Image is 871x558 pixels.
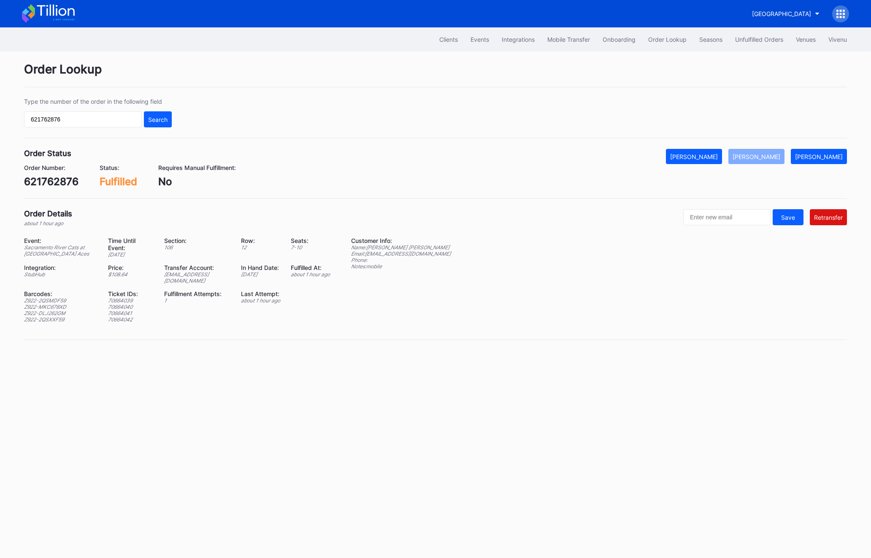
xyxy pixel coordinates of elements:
button: [PERSON_NAME] [666,149,722,164]
button: [PERSON_NAME] [728,149,784,164]
div: [DATE] [108,251,154,258]
div: Onboarding [603,36,636,43]
div: 70664042 [108,316,154,323]
button: Vivenu [822,32,853,47]
div: about 1 hour ago [291,271,330,278]
div: 70664039 [108,297,154,304]
input: GT59662 [24,111,142,127]
div: 70664040 [108,304,154,310]
button: Order Lookup [642,32,693,47]
div: Event: [24,237,97,244]
div: Order Number: [24,164,78,171]
div: Email: [EMAIL_ADDRESS][DOMAIN_NAME] [351,251,451,257]
div: 621762876 [24,175,78,188]
div: Time Until Event: [108,237,154,251]
div: Transfer Account: [164,264,230,271]
button: Save [773,209,803,225]
div: Venues [796,36,816,43]
div: Vivenu [828,36,847,43]
div: Order Details [24,209,72,218]
button: [PERSON_NAME] [791,149,847,164]
div: Z922-MKC678XD [24,304,97,310]
div: No [158,175,236,188]
div: Seasons [699,36,722,43]
div: Integration: [24,264,97,271]
div: Requires Manual Fulfillment: [158,164,236,171]
button: Retransfer [810,209,847,225]
button: [GEOGRAPHIC_DATA] [746,6,826,22]
div: Type the number of the order in the following field [24,98,172,105]
div: Barcodes: [24,290,97,297]
div: Name: [PERSON_NAME] [PERSON_NAME] [351,244,451,251]
div: Fulfilled [100,175,137,188]
div: [PERSON_NAME] [733,153,780,160]
div: Customer Info: [351,237,451,244]
div: Order Lookup [648,36,687,43]
div: $ 108.64 [108,271,154,278]
div: about 1 hour ago [24,220,72,226]
div: Fulfilled At: [291,264,330,271]
div: Fulfillment Attempts: [164,290,230,297]
div: Z922-2QSXXF59 [24,316,97,323]
div: Search [148,116,168,123]
div: Seats: [291,237,330,244]
div: Ticket IDs: [108,290,154,297]
div: Price: [108,264,154,271]
button: Onboarding [596,32,642,47]
div: Retransfer [814,214,843,221]
div: [PERSON_NAME] [795,153,843,160]
div: Order Status [24,149,71,158]
div: StubHub [24,271,97,278]
button: Mobile Transfer [541,32,596,47]
div: [PERSON_NAME] [670,153,718,160]
div: 12 [241,244,280,251]
div: Unfulfilled Orders [735,36,783,43]
input: Enter new email [683,209,771,225]
div: In Hand Date: [241,264,280,271]
div: Section: [164,237,230,244]
div: Integrations [502,36,535,43]
div: about 1 hour ago [241,297,280,304]
div: Phone: [351,257,451,263]
div: Status: [100,164,137,171]
button: Seasons [693,32,729,47]
div: Order Lookup [24,62,847,87]
button: Unfulfilled Orders [729,32,790,47]
div: 70664041 [108,310,154,316]
div: [DATE] [241,271,280,278]
div: Save [781,214,795,221]
div: Notes: mobile [351,263,451,270]
button: Venues [790,32,822,47]
div: Mobile Transfer [547,36,590,43]
div: 7 - 10 [291,244,330,251]
div: Sacramento River Cats at [GEOGRAPHIC_DATA] Aces [24,244,97,257]
div: [GEOGRAPHIC_DATA] [752,10,811,17]
div: Last Attempt: [241,290,280,297]
button: Search [144,111,172,127]
button: Clients [433,32,464,47]
button: Events [464,32,495,47]
div: Row: [241,237,280,244]
div: Clients [439,36,458,43]
button: Integrations [495,32,541,47]
div: [EMAIL_ADDRESS][DOMAIN_NAME] [164,271,230,284]
div: Z922-2QSMDF59 [24,297,97,304]
div: 106 [164,244,230,251]
div: Z922-DLJ262GM [24,310,97,316]
div: 1 [164,297,230,304]
div: Events [471,36,489,43]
